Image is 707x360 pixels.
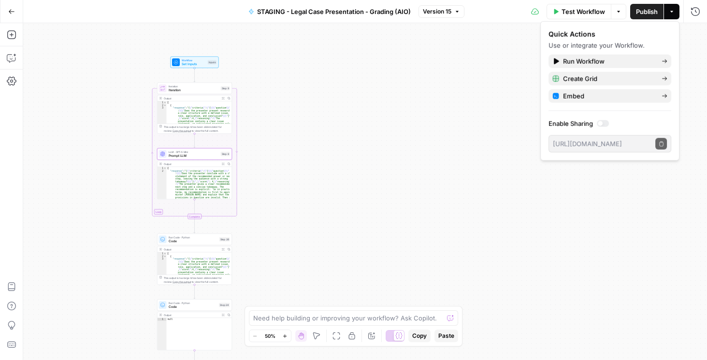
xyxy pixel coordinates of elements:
[219,237,230,242] div: Step 26
[548,42,645,49] span: Use or integrate your Workflow.
[158,318,167,321] div: 1
[158,170,167,359] div: 2
[257,7,411,16] span: STAGING - Legal Case Presentation - Grading (AIO)
[164,104,167,107] span: Toggle code folding, rows 2 through 4
[412,332,427,340] span: Copy
[164,167,167,170] span: Toggle code folding, rows 1 through 3
[182,58,206,62] span: Workflow
[173,129,191,132] span: Copy the output
[221,86,230,91] div: Step 9
[173,280,191,283] span: Copy the output
[158,167,167,170] div: 1
[158,252,167,255] div: 1
[157,148,232,199] div: LLM · GPT-5 MiniPrompt LLMStep 8Output{ "response":"{\"criteria\":\"{\\\"question\\\" :\\\"Does t...
[265,332,275,340] span: 50%
[157,83,232,134] div: LoopIterationIterationStep 9Output[ { "response":"{\"criteria\":\"{\\\"question\\\" :\\\"Does the...
[164,162,219,166] div: Output
[408,330,431,342] button: Copy
[164,313,219,317] div: Output
[158,101,167,104] div: 1
[548,29,671,39] div: Quick Actions
[164,101,167,104] span: Toggle code folding, rows 1 through 5
[157,234,232,285] div: Run Code · PythonCodeStep 26Output[ { "response":"{\"criteria\":\"{\\\"question\\\" :\\\"Does the...
[194,219,195,233] g: Edge from step_9-iteration-end to step_26
[563,56,654,66] span: Run Workflow
[169,84,219,88] span: Iteration
[547,4,611,19] button: Test Workflow
[221,152,230,156] div: Step 8
[164,255,167,258] span: Toggle code folding, rows 2 through 4
[219,303,230,307] div: Step 24
[164,248,219,251] div: Output
[164,276,230,284] div: This output is too large & has been abbreviated for review. to view the full content.
[157,214,232,219] div: Complete
[563,74,654,83] span: Create Grid
[630,4,664,19] button: Publish
[188,214,202,219] div: Complete
[548,119,671,128] label: Enable Sharing
[563,91,654,101] span: Embed
[157,299,232,350] div: Run Code · PythonCodeStep 24Outputnull
[157,56,232,68] div: WorkflowSet InputsInputs
[169,150,219,154] span: LLM · GPT-5 Mini
[169,305,217,309] span: Code
[208,60,217,65] div: Inputs
[423,7,451,16] span: Version 15
[182,62,206,67] span: Set Inputs
[194,134,195,148] g: Edge from step_9 to step_8
[158,104,167,107] div: 2
[169,301,217,305] span: Run Code · Python
[164,125,230,133] div: This output is too large & has been abbreviated for review. to view the full content.
[194,68,195,82] g: Edge from start to step_9
[169,153,219,158] span: Prompt LLM
[243,4,417,19] button: STAGING - Legal Case Presentation - Grading (AIO)
[169,88,219,93] span: Iteration
[418,5,464,18] button: Version 15
[169,239,217,244] span: Code
[434,330,458,342] button: Paste
[194,285,195,299] g: Edge from step_26 to step_24
[636,7,658,16] span: Publish
[158,255,167,258] div: 2
[164,252,167,255] span: Toggle code folding, rows 1 through 5
[164,97,219,100] div: Output
[438,332,454,340] span: Paste
[562,7,605,16] span: Test Workflow
[169,235,217,239] span: Run Code · Python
